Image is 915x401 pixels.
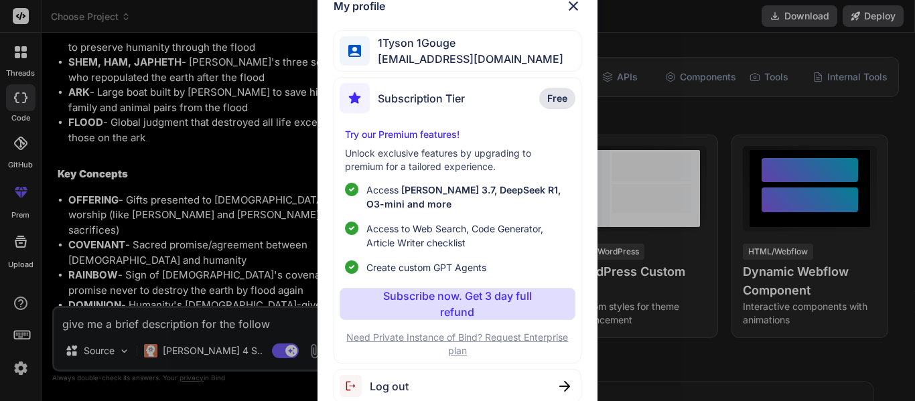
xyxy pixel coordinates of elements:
img: profile [348,45,361,58]
p: Try our Premium features! [345,128,569,141]
span: Create custom GPT Agents [366,260,486,274]
span: 1Tyson 1Gouge [370,35,563,51]
p: Unlock exclusive features by upgrading to premium for a tailored experience. [345,147,569,173]
img: subscription [340,83,370,113]
span: Subscription Tier [378,90,465,106]
span: [EMAIL_ADDRESS][DOMAIN_NAME] [370,51,563,67]
img: checklist [345,183,358,196]
button: Subscribe now. Get 3 day full refund [340,288,575,320]
img: checklist [345,222,358,235]
span: Log out [370,378,409,394]
p: Subscribe now. Get 3 day full refund [366,288,549,320]
img: close [559,381,570,392]
span: Free [547,92,567,105]
p: Access [366,183,569,211]
img: logout [340,375,370,397]
span: [PERSON_NAME] 3.7, DeepSeek R1, O3-mini and more [366,184,561,210]
img: checklist [345,260,358,274]
p: Need Private Instance of Bind? Request Enterprise plan [340,331,575,357]
span: Access to Web Search, Code Generator, Article Writer checklist [366,222,569,250]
